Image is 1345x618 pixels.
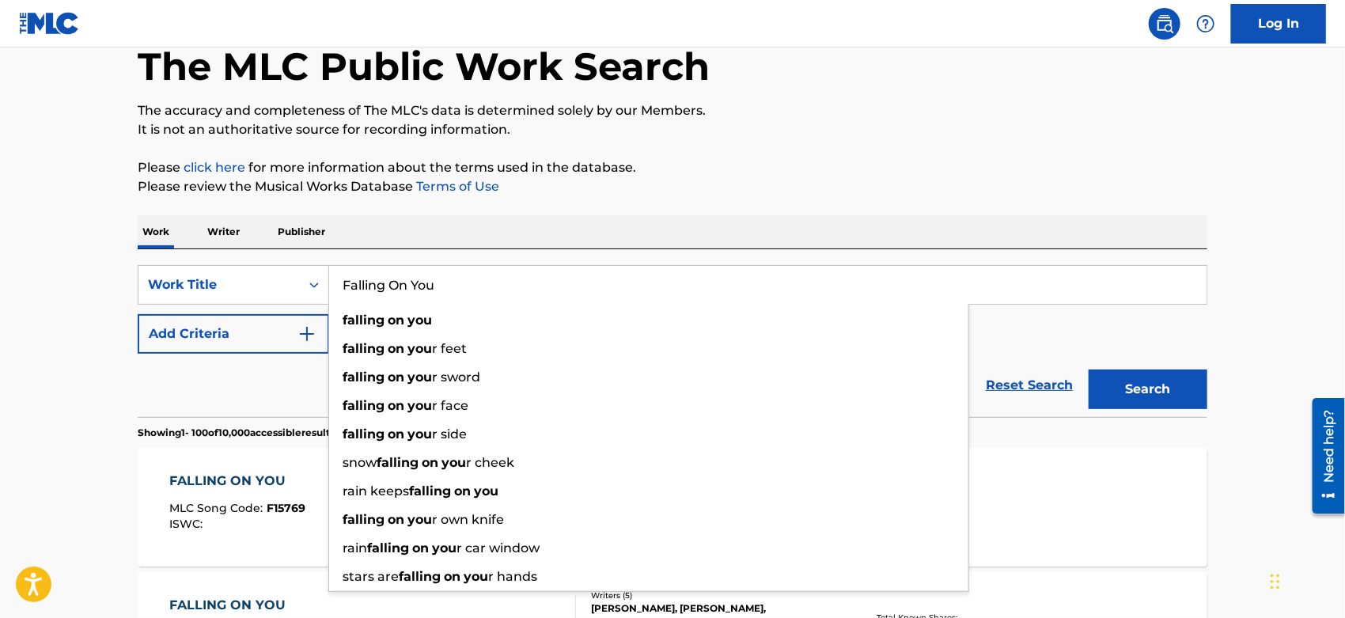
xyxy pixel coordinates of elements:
strong: falling [343,370,385,385]
a: Log In [1231,4,1326,44]
div: FALLING ON YOU [170,596,309,615]
strong: falling [377,455,419,470]
form: Search Form [138,265,1207,417]
strong: falling [399,569,441,584]
span: r car window [457,540,540,555]
strong: on [388,427,404,442]
strong: on [388,398,404,413]
strong: you [441,455,466,470]
p: Publisher [273,215,330,248]
strong: you [407,341,432,356]
img: help [1196,14,1215,33]
strong: falling [343,341,385,356]
strong: you [474,483,498,499]
span: r face [432,398,468,413]
span: rain keeps [343,483,409,499]
span: F15769 [267,501,306,515]
span: r side [432,427,467,442]
span: ISWC : [170,517,207,531]
strong: you [407,398,432,413]
p: Please review the Musical Works Database [138,177,1207,196]
div: FALLING ON YOU [170,472,306,491]
span: stars are [343,569,399,584]
div: Writers ( 5 ) [591,590,830,601]
a: Terms of Use [413,179,499,194]
div: Drag [1271,558,1280,605]
p: It is not an authoritative source for recording information. [138,120,1207,139]
strong: you [407,370,432,385]
iframe: Chat Widget [1266,542,1345,618]
p: Work [138,215,174,248]
h1: The MLC Public Work Search [138,43,710,90]
strong: on [412,540,429,555]
strong: you [407,512,432,527]
span: snow [343,455,377,470]
strong: on [454,483,471,499]
p: Showing 1 - 100 of 10,000 accessible results (Total 1,690,480 ) [138,426,414,440]
strong: falling [343,427,385,442]
strong: falling [343,313,385,328]
span: r feet [432,341,467,356]
a: Reset Search [978,368,1081,403]
div: Help [1190,8,1222,40]
strong: on [388,370,404,385]
iframe: Resource Center [1301,392,1345,519]
img: search [1155,14,1174,33]
button: Search [1089,370,1207,409]
p: Please for more information about the terms used in the database. [138,158,1207,177]
a: Public Search [1149,8,1180,40]
strong: falling [343,512,385,527]
span: r cheek [466,455,514,470]
a: click here [184,160,245,175]
strong: on [422,455,438,470]
strong: you [464,569,488,584]
a: FALLING ON YOUMLC Song Code:F15769ISWC:Writers (2)[PERSON_NAME], [PERSON_NAME] [PERSON_NAME]Recor... [138,448,1207,567]
img: MLC Logo [19,12,80,35]
strong: you [407,313,432,328]
strong: on [388,313,404,328]
span: r own knife [432,512,504,527]
span: r hands [488,569,537,584]
strong: on [388,341,404,356]
span: r sword [432,370,480,385]
span: MLC Song Code : [170,501,267,515]
span: rain [343,540,367,555]
strong: falling [343,398,385,413]
strong: you [432,540,457,555]
button: Add Criteria [138,314,329,354]
strong: on [444,569,460,584]
div: Work Title [148,275,290,294]
p: Writer [203,215,244,248]
p: The accuracy and completeness of The MLC's data is determined solely by our Members. [138,101,1207,120]
strong: falling [367,540,409,555]
img: 9d2ae6d4665cec9f34b9.svg [297,324,316,343]
strong: on [388,512,404,527]
strong: you [407,427,432,442]
strong: falling [409,483,451,499]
